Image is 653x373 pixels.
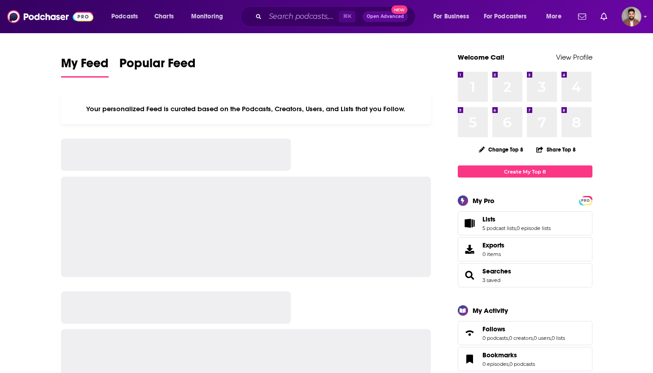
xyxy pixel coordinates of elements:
[458,347,592,371] span: Bookmarks
[185,9,235,24] button: open menu
[61,94,431,124] div: Your personalized Feed is curated based on the Podcasts, Creators, Users, and Lists that you Follow.
[482,335,508,341] a: 0 podcasts
[533,335,534,341] span: ,
[482,325,565,333] a: Follows
[517,225,551,231] a: 0 episode lists
[249,6,424,27] div: Search podcasts, credits, & more...
[461,269,479,282] a: Searches
[508,361,509,367] span: ,
[461,217,479,230] a: Lists
[622,7,641,26] button: Show profile menu
[508,335,509,341] span: ,
[473,306,508,315] div: My Activity
[552,335,565,341] a: 0 lists
[534,335,551,341] a: 0 users
[482,215,551,223] a: Lists
[191,10,223,23] span: Monitoring
[574,9,590,24] a: Show notifications dropdown
[482,241,504,249] span: Exports
[458,321,592,345] span: Follows
[580,197,591,204] a: PRO
[61,56,109,78] a: My Feed
[516,225,517,231] span: ,
[154,10,174,23] span: Charts
[482,225,516,231] a: 5 podcast lists
[546,10,561,23] span: More
[473,196,495,205] div: My Pro
[461,353,479,365] a: Bookmarks
[473,144,529,155] button: Change Top 8
[339,11,355,22] span: ⌘ K
[622,7,641,26] span: Logged in as calmonaghan
[458,53,504,61] a: Welcome Cal!
[540,9,573,24] button: open menu
[556,53,592,61] a: View Profile
[482,351,535,359] a: Bookmarks
[149,9,179,24] a: Charts
[265,9,339,24] input: Search podcasts, credits, & more...
[458,165,592,178] a: Create My Top 8
[509,361,535,367] a: 0 podcasts
[482,325,505,333] span: Follows
[391,5,408,14] span: New
[482,251,504,257] span: 0 items
[536,141,576,158] button: Share Top 8
[622,7,641,26] img: User Profile
[111,10,138,23] span: Podcasts
[458,263,592,287] span: Searches
[458,211,592,235] span: Lists
[367,14,404,19] span: Open Advanced
[363,11,408,22] button: Open AdvancedNew
[482,351,517,359] span: Bookmarks
[119,56,196,76] span: Popular Feed
[105,9,149,24] button: open menu
[61,56,109,76] span: My Feed
[119,56,196,78] a: Popular Feed
[482,267,511,275] a: Searches
[597,9,611,24] a: Show notifications dropdown
[458,237,592,261] a: Exports
[482,277,500,283] a: 3 saved
[509,335,533,341] a: 0 creators
[461,243,479,256] span: Exports
[7,8,93,25] img: Podchaser - Follow, Share and Rate Podcasts
[478,9,540,24] button: open menu
[551,335,552,341] span: ,
[482,361,508,367] a: 0 episodes
[482,215,495,223] span: Lists
[434,10,469,23] span: For Business
[461,327,479,339] a: Follows
[427,9,480,24] button: open menu
[484,10,527,23] span: For Podcasters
